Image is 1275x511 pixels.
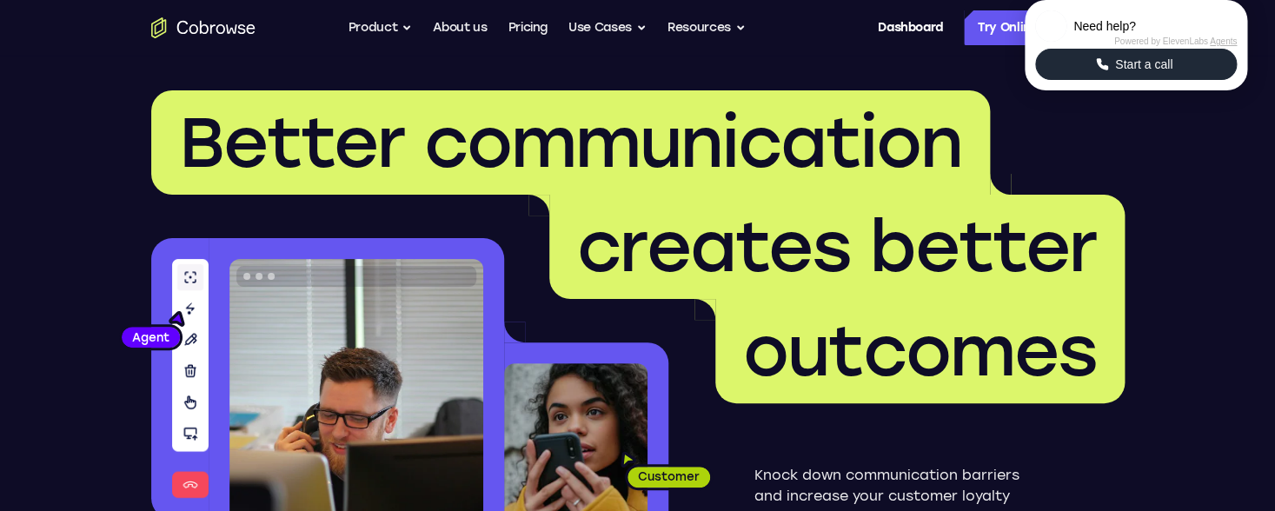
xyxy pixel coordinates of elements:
button: Resources [667,10,746,45]
span: outcomes [743,309,1097,393]
span: Better communication [179,101,962,184]
a: Pricing [508,10,548,45]
a: Dashboard [878,10,943,45]
span: creates better [577,205,1097,289]
a: Go to the home page [151,17,256,38]
a: About us [433,10,487,45]
a: Try Online Demo [964,10,1125,45]
button: Use Cases [568,10,647,45]
button: Product [349,10,413,45]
